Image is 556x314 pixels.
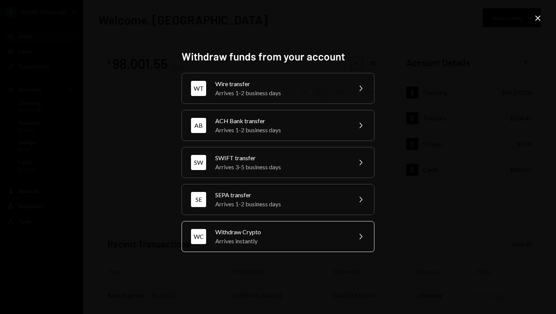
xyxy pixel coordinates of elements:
div: SWIFT transfer [215,153,347,162]
div: Arrives 1-2 business days [215,200,347,209]
div: Arrives 3-5 business days [215,162,347,172]
div: Wire transfer [215,79,347,88]
div: SE [191,192,206,207]
button: ABACH Bank transferArrives 1-2 business days [182,110,374,141]
div: Arrives 1-2 business days [215,125,347,135]
div: Withdraw Crypto [215,227,347,237]
div: Arrives instantly [215,237,347,246]
div: AB [191,118,206,133]
button: SWSWIFT transferArrives 3-5 business days [182,147,374,178]
h2: Withdraw funds from your account [182,49,374,64]
div: WT [191,81,206,96]
button: SESEPA transferArrives 1-2 business days [182,184,374,215]
div: SW [191,155,206,170]
div: WC [191,229,206,244]
div: Arrives 1-2 business days [215,88,347,97]
button: WTWire transferArrives 1-2 business days [182,73,374,104]
div: SEPA transfer [215,190,347,200]
div: ACH Bank transfer [215,116,347,125]
button: WCWithdraw CryptoArrives instantly [182,221,374,252]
